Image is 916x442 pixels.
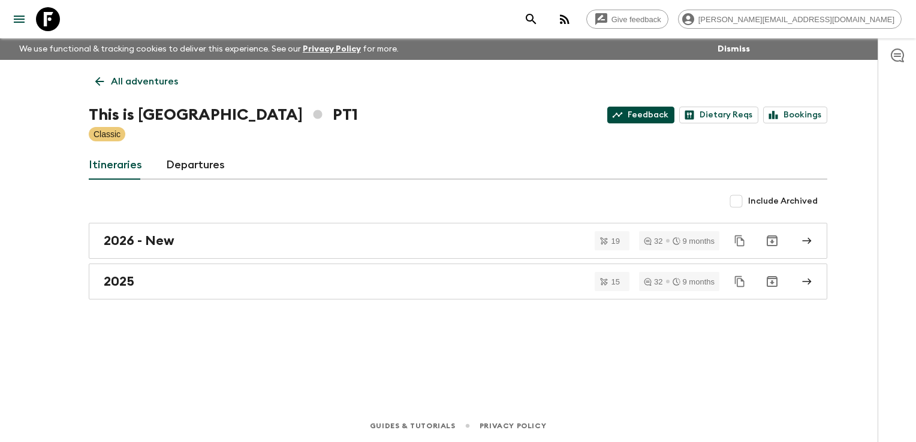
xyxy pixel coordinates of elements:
button: search adventures [519,7,543,31]
button: Archive [760,229,784,253]
span: 15 [604,278,627,286]
a: Privacy Policy [480,419,546,432]
a: Guides & Tutorials [370,419,456,432]
span: Give feedback [605,15,668,24]
p: Classic [94,128,120,140]
p: All adventures [111,74,178,89]
a: All adventures [89,69,185,93]
span: 19 [604,237,627,245]
div: 9 months [673,278,715,286]
a: Give feedback [586,10,668,29]
a: Bookings [763,107,827,123]
a: Feedback [607,107,674,123]
button: Duplicate [729,230,751,252]
div: 32 [644,237,662,245]
button: Archive [760,270,784,293]
span: [PERSON_NAME][EMAIL_ADDRESS][DOMAIN_NAME] [692,15,901,24]
button: Dismiss [715,41,753,57]
button: Duplicate [729,271,751,292]
a: Dietary Reqs [679,107,758,123]
div: 32 [644,278,662,286]
a: Itineraries [89,151,142,180]
h2: 2026 - New [104,233,174,249]
p: We use functional & tracking cookies to deliver this experience. See our for more. [14,38,403,60]
span: Include Archived [748,195,818,207]
h1: This is [GEOGRAPHIC_DATA] PT1 [89,103,358,127]
a: 2025 [89,264,827,299]
a: 2026 - New [89,223,827,259]
div: [PERSON_NAME][EMAIL_ADDRESS][DOMAIN_NAME] [678,10,902,29]
h2: 2025 [104,274,134,289]
div: 9 months [673,237,715,245]
a: Departures [166,151,225,180]
a: Privacy Policy [303,45,361,53]
button: menu [7,7,31,31]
